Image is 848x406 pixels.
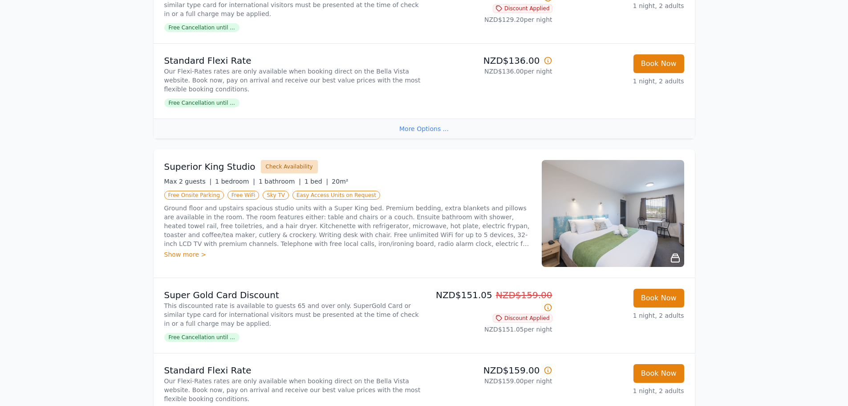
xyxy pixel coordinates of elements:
[560,311,684,320] p: 1 night, 2 adults
[496,290,552,300] span: NZD$159.00
[633,364,684,383] button: Book Now
[428,325,552,334] p: NZD$151.05 per night
[261,160,318,173] button: Check Availability
[164,301,421,328] p: This discounted rate is available to guests 65 and over only. SuperGold Card or similar type card...
[428,67,552,76] p: NZD$136.00 per night
[428,377,552,385] p: NZD$159.00 per night
[428,15,552,24] p: NZD$129.20 per night
[164,377,421,403] p: Our Flexi-Rates rates are only available when booking direct on the Bella Vista website. Book now...
[292,191,380,200] span: Easy Access Units on Request
[560,386,684,395] p: 1 night, 2 adults
[164,98,239,107] span: Free Cancellation until ...
[633,289,684,308] button: Book Now
[493,4,552,13] span: Discount Applied
[164,23,239,32] span: Free Cancellation until ...
[560,77,684,86] p: 1 night, 2 adults
[164,160,256,173] h3: Superior King Studio
[164,67,421,94] p: Our Flexi-Rates rates are only available when booking direct on the Bella Vista website. Book now...
[428,364,552,377] p: NZD$159.00
[493,314,552,323] span: Discount Applied
[164,364,421,377] p: Standard Flexi Rate
[164,191,224,200] span: Free Onsite Parking
[633,54,684,73] button: Book Now
[164,204,531,248] p: Ground floor and upstairs spacious studio units with a Super King bed. Premium bedding, extra bla...
[259,178,301,185] span: 1 bathroom |
[164,333,239,342] span: Free Cancellation until ...
[164,178,212,185] span: Max 2 guests |
[164,54,421,67] p: Standard Flexi Rate
[263,191,289,200] span: Sky TV
[227,191,260,200] span: Free WiFi
[164,250,531,259] div: Show more >
[332,178,348,185] span: 20m²
[560,1,684,10] p: 1 night, 2 adults
[164,289,421,301] p: Super Gold Card Discount
[428,54,552,67] p: NZD$136.00
[304,178,328,185] span: 1 bed |
[154,119,695,139] div: More Options ...
[215,178,255,185] span: 1 bedroom |
[428,289,552,314] p: NZD$151.05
